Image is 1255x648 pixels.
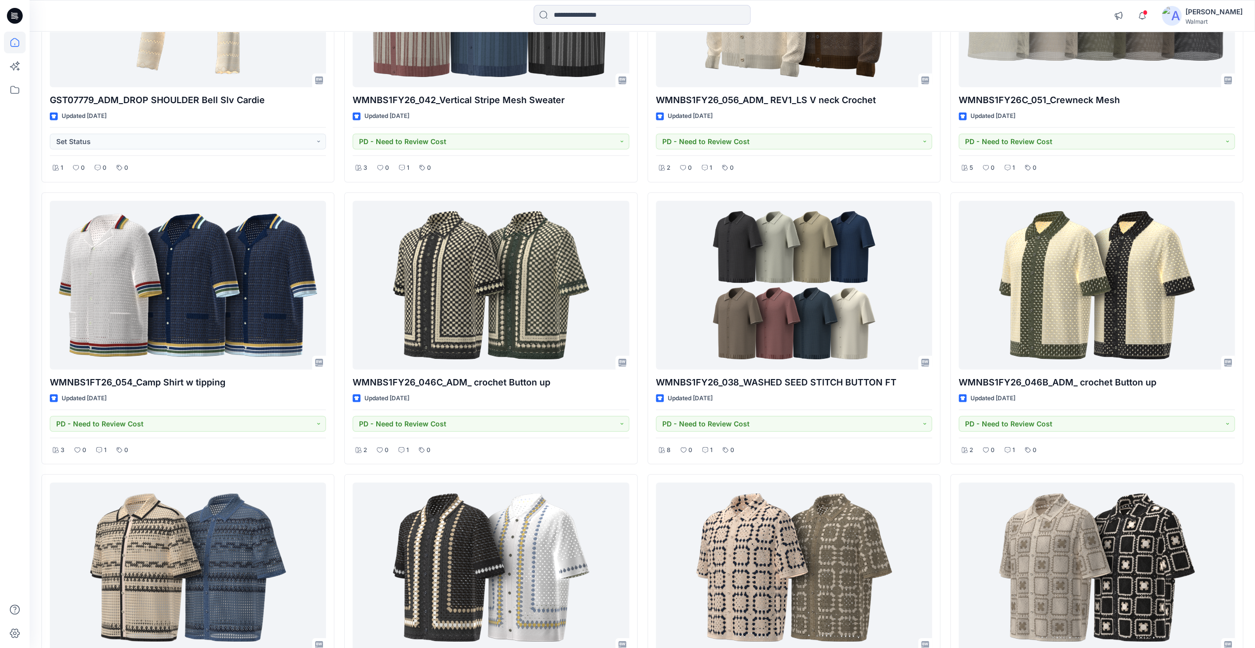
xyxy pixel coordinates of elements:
[427,445,430,456] p: 0
[969,445,973,456] p: 2
[656,93,932,107] p: WMNBS1FY26_056_ADM_ REV1_LS V neck Crochet
[50,201,326,370] a: WMNBS1FT26_054_Camp Shirt w tipping
[1012,445,1015,456] p: 1
[81,163,85,173] p: 0
[667,445,671,456] p: 8
[688,163,692,173] p: 0
[688,445,692,456] p: 0
[959,93,1235,107] p: WMNBS1FY26C_051_Crewneck Mesh
[62,111,107,121] p: Updated [DATE]
[353,93,629,107] p: WMNBS1FY26_042_Vertical Stripe Mesh Sweater
[363,163,367,173] p: 3
[656,201,932,370] a: WMNBS1FY26_038_WASHED SEED STITCH BUTTON FT
[427,163,431,173] p: 0
[668,111,713,121] p: Updated [DATE]
[124,445,128,456] p: 0
[385,163,389,173] p: 0
[82,445,86,456] p: 0
[50,93,326,107] p: GST07779_ADM_DROP SHOULDER Bell Slv Cardie
[1185,6,1243,18] div: [PERSON_NAME]
[730,445,734,456] p: 0
[970,111,1015,121] p: Updated [DATE]
[407,163,409,173] p: 1
[969,163,973,173] p: 5
[61,445,65,456] p: 3
[50,376,326,389] p: WMNBS1FT26_054_Camp Shirt w tipping
[1033,163,1037,173] p: 0
[710,163,712,173] p: 1
[62,393,107,404] p: Updated [DATE]
[1185,18,1243,25] div: Walmart
[364,393,409,404] p: Updated [DATE]
[363,445,367,456] p: 2
[668,393,713,404] p: Updated [DATE]
[991,163,995,173] p: 0
[103,163,107,173] p: 0
[991,445,995,456] p: 0
[970,393,1015,404] p: Updated [DATE]
[959,376,1235,389] p: WMNBS1FY26_046B_ADM_ crochet Button up
[1033,445,1037,456] p: 0
[61,163,63,173] p: 1
[1162,6,1182,26] img: avatar
[353,376,629,389] p: WMNBS1FY26_046C_ADM_ crochet Button up
[353,201,629,370] a: WMNBS1FY26_046C_ADM_ crochet Button up
[364,111,409,121] p: Updated [DATE]
[124,163,128,173] p: 0
[710,445,713,456] p: 1
[1012,163,1015,173] p: 1
[385,445,389,456] p: 0
[104,445,107,456] p: 1
[959,201,1235,370] a: WMNBS1FY26_046B_ADM_ crochet Button up
[406,445,409,456] p: 1
[667,163,670,173] p: 2
[730,163,734,173] p: 0
[656,376,932,389] p: WMNBS1FY26_038_WASHED SEED STITCH BUTTON FT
